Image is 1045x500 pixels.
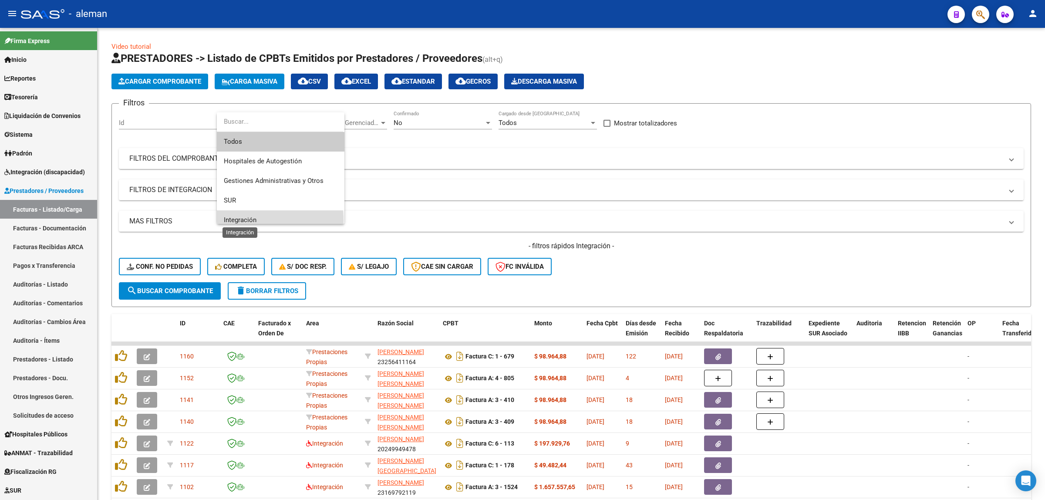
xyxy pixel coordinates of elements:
span: Integración [224,216,256,224]
span: Gestiones Administrativas y Otros [224,177,324,185]
span: Todos [224,132,337,152]
span: Hospitales de Autogestión [224,157,302,165]
div: Open Intercom Messenger [1015,470,1036,491]
input: dropdown search [217,112,343,132]
span: SUR [224,196,236,204]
